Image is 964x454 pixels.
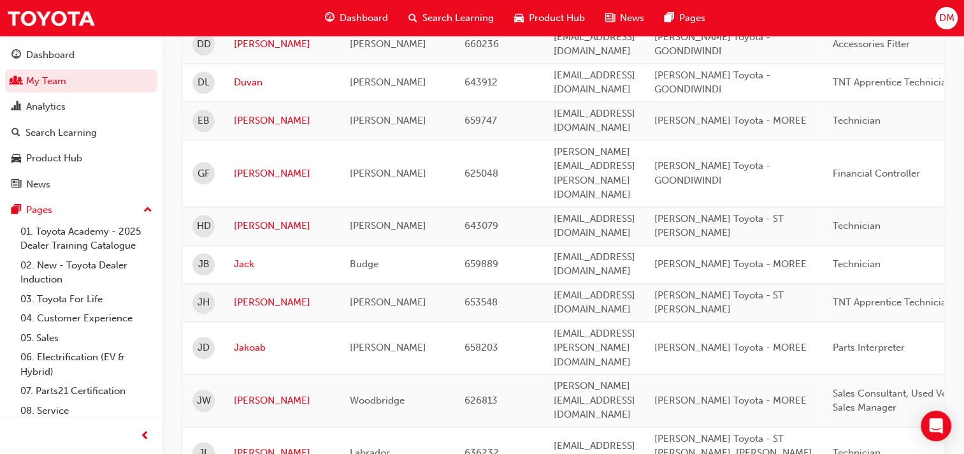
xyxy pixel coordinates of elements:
[350,38,426,50] span: [PERSON_NAME]
[833,168,920,179] span: Financial Controller
[15,256,157,289] a: 02. New - Toyota Dealer Induction
[939,11,954,26] span: DM
[350,77,426,88] span: [PERSON_NAME]
[5,198,157,222] button: Pages
[5,147,157,170] a: Product Hub
[234,219,331,233] a: [PERSON_NAME]
[833,297,952,308] span: TNT Apprentice Technician
[234,295,331,310] a: [PERSON_NAME]
[833,38,910,50] span: Accessories Fitter
[15,309,157,328] a: 04. Customer Experience
[11,205,21,216] span: pages-icon
[340,11,388,26] span: Dashboard
[25,126,97,140] div: Search Learning
[11,179,21,191] span: news-icon
[234,75,331,90] a: Duvan
[464,297,498,308] span: 653548
[654,115,807,126] span: [PERSON_NAME] Toyota - MOREE
[5,95,157,119] a: Analytics
[325,10,335,26] span: guage-icon
[26,99,66,114] div: Analytics
[5,121,157,145] a: Search Learning
[197,393,211,408] span: JW
[654,70,770,96] span: [PERSON_NAME] Toyota - GOONDIWINDI
[11,50,21,61] span: guage-icon
[935,7,958,29] button: DM
[11,153,21,165] span: car-icon
[833,77,952,88] span: TNT Apprentice Technician
[26,151,82,166] div: Product Hub
[6,4,96,33] a: Trak
[554,289,635,316] span: [EMAIL_ADDRESS][DOMAIN_NAME]
[654,5,716,31] a: pages-iconPages
[234,113,331,128] a: [PERSON_NAME]
[234,166,331,181] a: [PERSON_NAME]
[198,340,210,355] span: JD
[595,5,654,31] a: news-iconNews
[833,342,905,353] span: Parts Interpreter
[315,5,398,31] a: guage-iconDashboard
[5,173,157,196] a: News
[529,11,585,26] span: Product Hub
[464,342,498,353] span: 658203
[198,75,210,90] span: DL
[350,258,378,270] span: Budge
[654,160,770,186] span: [PERSON_NAME] Toyota - GOONDIWINDI
[654,258,807,270] span: [PERSON_NAME] Toyota - MOREE
[654,395,807,406] span: [PERSON_NAME] Toyota - MOREE
[605,10,615,26] span: news-icon
[398,5,504,31] a: search-iconSearch Learning
[679,11,705,26] span: Pages
[554,251,635,277] span: [EMAIL_ADDRESS][DOMAIN_NAME]
[350,168,426,179] span: [PERSON_NAME]
[198,295,210,310] span: JH
[654,342,807,353] span: [PERSON_NAME] Toyota - MOREE
[554,328,635,368] span: [EMAIL_ADDRESS][PERSON_NAME][DOMAIN_NAME]
[554,380,635,420] span: [PERSON_NAME][EMAIL_ADDRESS][DOMAIN_NAME]
[921,411,951,441] div: Open Intercom Messenger
[11,76,21,87] span: people-icon
[464,38,499,50] span: 660236
[15,348,157,381] a: 06. Electrification (EV & Hybrid)
[554,213,635,239] span: [EMAIL_ADDRESS][DOMAIN_NAME]
[5,70,157,93] a: My Team
[514,10,524,26] span: car-icon
[234,37,331,52] a: [PERSON_NAME]
[464,77,498,88] span: 643912
[350,297,426,308] span: [PERSON_NAME]
[15,289,157,309] a: 03. Toyota For Life
[620,11,644,26] span: News
[504,5,595,31] a: car-iconProduct Hub
[554,146,635,201] span: [PERSON_NAME][EMAIL_ADDRESS][PERSON_NAME][DOMAIN_NAME]
[198,257,210,272] span: JB
[554,70,635,96] span: [EMAIL_ADDRESS][DOMAIN_NAME]
[234,393,331,408] a: [PERSON_NAME]
[11,128,20,139] span: search-icon
[26,48,75,62] div: Dashboard
[654,289,784,316] span: [PERSON_NAME] Toyota - ST [PERSON_NAME]
[234,257,331,272] a: Jack
[15,401,157,421] a: 08. Service
[15,328,157,348] a: 05. Sales
[197,37,211,52] span: DD
[350,220,426,231] span: [PERSON_NAME]
[350,342,426,353] span: [PERSON_NAME]
[140,428,150,444] span: prev-icon
[464,395,498,406] span: 626813
[464,220,498,231] span: 643079
[234,340,331,355] a: Jakoab
[554,108,635,134] span: [EMAIL_ADDRESS][DOMAIN_NAME]
[5,41,157,198] button: DashboardMy TeamAnalyticsSearch LearningProduct HubNews
[833,220,881,231] span: Technician
[408,10,417,26] span: search-icon
[350,395,405,406] span: Woodbridge
[26,203,52,217] div: Pages
[11,101,21,113] span: chart-icon
[464,258,498,270] span: 659889
[654,213,784,239] span: [PERSON_NAME] Toyota - ST [PERSON_NAME]
[198,113,210,128] span: EB
[464,115,497,126] span: 659747
[422,11,494,26] span: Search Learning
[833,258,881,270] span: Technician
